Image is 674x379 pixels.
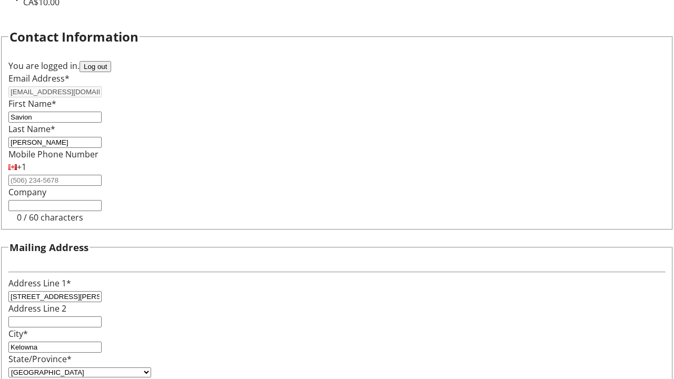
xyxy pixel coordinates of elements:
tr-character-limit: 0 / 60 characters [17,212,83,223]
label: Company [8,186,46,198]
label: Address Line 1* [8,277,71,289]
label: Mobile Phone Number [8,148,98,160]
label: City* [8,328,28,340]
label: Last Name* [8,123,55,135]
label: State/Province* [8,353,72,365]
label: First Name* [8,98,56,109]
input: (506) 234-5678 [8,175,102,186]
div: You are logged in. [8,59,666,72]
h2: Contact Information [9,27,138,46]
input: City [8,342,102,353]
label: Address Line 2 [8,303,66,314]
button: Log out [80,61,111,72]
input: Address [8,291,102,302]
h3: Mailing Address [9,240,88,255]
label: Email Address* [8,73,70,84]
